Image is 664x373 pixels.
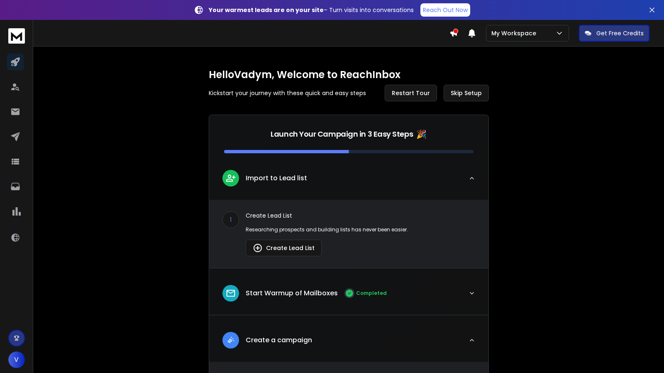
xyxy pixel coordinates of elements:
[225,173,236,183] img: lead
[246,240,322,256] button: Create Lead List
[356,290,387,297] p: Completed
[8,351,25,368] button: V
[246,288,338,298] p: Start Warmup of Mailboxes
[423,6,468,14] p: Reach Out Now
[246,211,475,220] p: Create Lead List
[596,29,644,37] p: Get Free Credits
[209,200,488,268] div: leadImport to Lead list
[209,68,489,81] h1: Hello Vadym , Welcome to ReachInbox
[209,278,488,315] button: leadStart Warmup of MailboxesCompleted
[416,128,427,140] span: 🎉
[246,226,475,233] p: Researching prospects and building lists has never been easier.
[8,28,25,44] img: logo
[246,335,312,345] p: Create a campaign
[209,89,366,97] p: Kickstart your journey with these quick and easy steps
[209,325,488,362] button: leadCreate a campaign
[451,89,482,97] span: Skip Setup
[579,25,649,42] button: Get Free Credits
[444,85,489,101] button: Skip Setup
[385,85,437,101] button: Restart Tour
[271,128,413,140] p: Launch Your Campaign in 3 Easy Steps
[209,6,324,14] strong: Your warmest leads are on your site
[209,163,488,200] button: leadImport to Lead list
[209,6,414,14] p: – Turn visits into conversations
[491,29,539,37] p: My Workspace
[420,3,470,17] a: Reach Out Now
[225,288,236,299] img: lead
[222,211,239,228] div: 1
[253,243,263,253] img: lead
[246,173,307,183] p: Import to Lead list
[225,335,236,345] img: lead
